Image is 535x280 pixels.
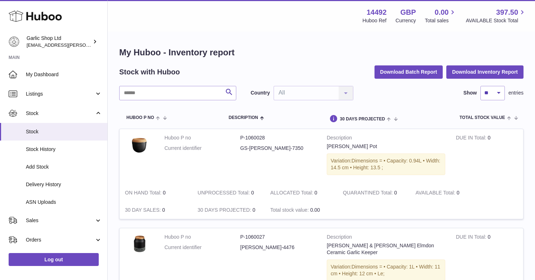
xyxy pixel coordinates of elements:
strong: AVAILABLE Total [415,190,456,197]
span: 0.00 [435,8,449,17]
dt: Current identifier [164,145,240,152]
div: Variation: [327,153,445,175]
strong: Description [327,234,445,242]
img: product image [125,134,154,155]
span: Dimensions = • Capacity: 1L • Width: 11 cm • Height: 12 cm • Le; [331,264,440,276]
span: 0 [394,190,397,196]
span: Add Stock [26,164,102,170]
strong: QUARANTINED Total [343,190,394,197]
span: Total sales [425,17,457,24]
span: [EMAIL_ADDRESS][PERSON_NAME][DOMAIN_NAME] [27,42,144,48]
span: Description [229,115,258,120]
strong: 30 DAY SALES [125,207,162,215]
div: [PERSON_NAME] Pot [327,143,445,150]
td: 0 [120,201,192,219]
h1: My Huboo - Inventory report [119,47,524,58]
td: 0 [120,184,192,202]
span: Delivery History [26,181,102,188]
span: AVAILABLE Stock Total [466,17,526,24]
td: 0 [410,184,483,202]
strong: DUE IN Total [456,234,488,242]
img: alec.veit@garlicshop.co.uk [9,36,19,47]
dd: P-1060027 [240,234,316,240]
img: product image [125,234,154,254]
td: 0 [265,184,338,202]
div: Huboo Ref [363,17,387,24]
span: 0.00 [310,207,320,213]
span: 30 DAYS PROJECTED [340,117,385,121]
span: entries [508,89,524,96]
span: 397.50 [496,8,518,17]
dt: Huboo P no [164,234,240,240]
a: 397.50 AVAILABLE Stock Total [466,8,526,24]
span: Dimensions = • Capacity: 0.94L • Width: 14.5 cm • Height: 13.5 ; [331,158,440,170]
span: Orders [26,237,94,243]
strong: Total stock value [270,207,310,215]
dt: Current identifier [164,244,240,251]
span: Stock [26,128,102,135]
strong: UNPROCESSED Total [197,190,251,197]
strong: 30 DAYS PROJECTED [197,207,252,215]
dd: [PERSON_NAME]-4476 [240,244,316,251]
strong: ALLOCATED Total [270,190,315,197]
strong: DUE IN Total [456,135,488,142]
strong: ON HAND Total [125,190,163,197]
dd: GS-[PERSON_NAME]-7350 [240,145,316,152]
span: Stock History [26,146,102,153]
span: Sales [26,217,94,224]
label: Country [251,89,270,96]
span: Listings [26,91,94,97]
span: Huboo P no [126,115,154,120]
td: 0 [192,201,265,219]
a: 0.00 Total sales [425,8,457,24]
dt: Huboo P no [164,134,240,141]
button: Download Batch Report [374,65,443,78]
strong: GBP [400,8,416,17]
a: Log out [9,253,99,266]
button: Download Inventory Report [446,65,524,78]
span: Stock [26,110,94,117]
span: My Dashboard [26,71,102,78]
div: [PERSON_NAME] & [PERSON_NAME] Elmdon Ceramic Garlic Keeper [327,242,445,256]
div: Currency [396,17,416,24]
td: 0 [451,129,523,184]
h2: Stock with Huboo [119,67,180,77]
label: Show [464,89,477,96]
span: ASN Uploads [26,199,102,206]
span: Total stock value [460,115,505,120]
strong: Description [327,134,445,143]
div: Garlic Shop Ltd [27,35,91,49]
strong: 14492 [367,8,387,17]
td: 0 [192,184,265,202]
dd: P-1060028 [240,134,316,141]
